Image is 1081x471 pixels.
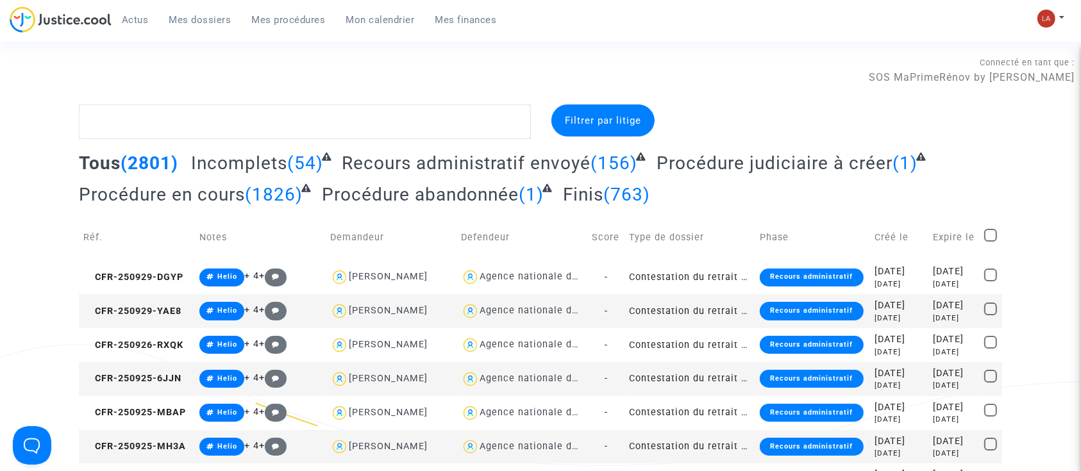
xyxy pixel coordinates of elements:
a: Mon calendrier [336,10,425,29]
div: [DATE] [875,380,924,391]
div: [DATE] [933,333,976,347]
span: Mes dossiers [169,14,231,26]
img: jc-logo.svg [10,6,112,33]
span: + [259,270,287,281]
img: icon-user.svg [330,370,349,388]
span: Actus [122,14,149,26]
span: Mon calendrier [346,14,415,26]
div: [PERSON_NAME] [349,407,428,418]
div: [DATE] [933,279,976,290]
span: Procédure judiciaire à créer [657,153,892,174]
img: icon-user.svg [330,268,349,286]
td: Contestation du retrait de [PERSON_NAME] par l'ANAH (mandataire) [624,294,755,328]
div: [DATE] [933,434,976,449]
div: [DATE] [933,401,976,415]
span: Connecté en tant que : [980,58,1075,67]
td: Expire le [928,215,980,260]
img: icon-user.svg [330,302,349,320]
div: [DATE] [875,414,924,425]
a: Mes procédures [242,10,336,29]
span: (763) [603,184,650,205]
div: Recours administratif [760,269,863,286]
div: [DATE] [875,434,924,449]
span: CFR-250926-RXQK [83,340,183,351]
td: Phase [755,215,870,260]
span: Helio [217,340,237,349]
span: (54) [287,153,323,174]
span: Incomplets [191,153,287,174]
span: Mes procédures [252,14,326,26]
span: + 4 [244,372,259,383]
span: + 4 [244,406,259,417]
div: [DATE] [875,448,924,459]
td: Réf. [79,215,195,260]
div: Recours administratif [760,370,863,388]
td: Contestation du retrait de [PERSON_NAME] par l'ANAH (mandataire) [624,430,755,464]
div: Recours administratif [760,336,863,354]
div: Agence nationale de l'habitat [480,441,621,452]
span: Mes finances [435,14,497,26]
span: CFR-250929-YAE8 [83,306,181,317]
span: Finis [563,184,603,205]
span: - [605,340,608,351]
span: - [605,441,608,452]
img: icon-user.svg [461,370,480,388]
span: - [605,272,608,283]
span: (1826) [245,184,303,205]
td: Type de dossier [624,215,755,260]
span: Tous [79,153,121,174]
span: - [605,306,608,317]
span: CFR-250925-6JJN [83,373,181,384]
img: icon-user.svg [330,438,349,456]
span: (1) [519,184,544,205]
div: Agence nationale de l'habitat [480,305,621,316]
div: [DATE] [875,279,924,290]
div: Recours administratif [760,302,863,320]
div: [DATE] [933,299,976,313]
span: + 4 [244,304,259,315]
span: Filtrer par litige [565,115,641,126]
div: [DATE] [875,367,924,381]
img: icon-user.svg [461,268,480,286]
img: icon-user.svg [330,336,349,354]
span: (156) [591,153,637,174]
span: + [259,372,287,383]
span: + 4 [244,338,259,349]
span: + 4 [244,270,259,281]
div: [DATE] [933,313,976,324]
div: [DATE] [875,333,924,347]
span: Helio [217,374,237,383]
div: [DATE] [933,367,976,381]
div: Recours administratif [760,404,863,422]
div: [DATE] [875,265,924,279]
span: (2801) [121,153,178,174]
td: Score [587,215,624,260]
div: [DATE] [933,347,976,358]
span: + [259,440,287,451]
span: - [605,407,608,418]
div: [DATE] [875,347,924,358]
td: Contestation du retrait de [PERSON_NAME] par l'ANAH (mandataire) [624,260,755,294]
img: icon-user.svg [461,302,480,320]
td: Contestation du retrait de [PERSON_NAME] par l'ANAH (mandataire) [624,396,755,430]
div: [PERSON_NAME] [349,373,428,384]
span: Procédure abandonnée [322,184,519,205]
div: [PERSON_NAME] [349,305,428,316]
td: Contestation du retrait de [PERSON_NAME] par l'ANAH (mandataire) [624,328,755,362]
div: [DATE] [875,401,924,415]
div: [DATE] [933,380,976,391]
span: Recours administratif envoyé [342,153,591,174]
img: 3f9b7d9779f7b0ffc2b90d026f0682a9 [1037,10,1055,28]
span: (1) [892,153,918,174]
iframe: Help Scout Beacon - Open [13,426,51,465]
span: CFR-250929-DGYP [83,272,183,283]
td: Contestation du retrait de [PERSON_NAME] par l'ANAH (mandataire) [624,362,755,396]
span: + [259,304,287,315]
img: icon-user.svg [461,336,480,354]
img: icon-user.svg [461,438,480,456]
td: Créé le [870,215,928,260]
span: CFR-250925-MBAP [83,407,186,418]
td: Notes [195,215,326,260]
div: Agence nationale de l'habitat [480,407,621,418]
span: Helio [217,408,237,417]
